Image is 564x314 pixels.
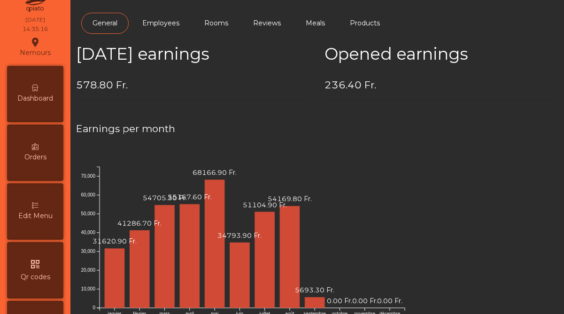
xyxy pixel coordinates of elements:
[193,168,237,177] text: 68166.90 Fr.
[20,35,51,59] div: Nemours
[324,44,559,64] h2: Opened earnings
[17,94,53,103] span: Dashboard
[81,249,95,254] text: 30,000
[81,267,95,273] text: 20,000
[168,193,212,201] text: 55167.60 Fr.
[81,173,95,179] text: 70,000
[24,152,46,162] span: Orders
[295,286,334,294] text: 5693.30 Fr.
[76,78,310,92] h4: 578.80 Fr.
[81,286,95,291] text: 10,000
[242,13,292,34] a: Reviews
[23,25,48,33] div: 14:35:16
[21,272,50,282] span: Qr codes
[18,211,53,221] span: Edit Menu
[30,259,41,270] i: qr_code
[294,13,336,34] a: Meals
[377,297,402,305] text: 0.00 Fr.
[117,219,162,228] text: 41286.70 Fr.
[143,194,187,202] text: 54705.30 Fr.
[131,13,191,34] a: Employees
[76,44,310,64] h2: [DATE] earnings
[81,192,95,197] text: 60,000
[339,13,391,34] a: Products
[193,13,240,34] a: Rooms
[217,231,262,240] text: 34793.90 Fr.
[30,37,41,48] i: location_on
[93,237,137,245] text: 31620.90 Fr.
[25,16,45,24] div: [DATE]
[76,122,558,136] h4: Earnings per month
[327,297,352,305] text: 0.00 Fr.
[93,305,95,310] text: 0
[268,195,312,203] text: 54169.80 Fr.
[324,78,559,92] h4: 236.40 Fr.
[81,13,129,34] a: General
[81,230,95,235] text: 40,000
[352,297,378,305] text: 0.00 Fr.
[243,200,287,209] text: 51104.90 Fr.
[81,211,95,216] text: 50,000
